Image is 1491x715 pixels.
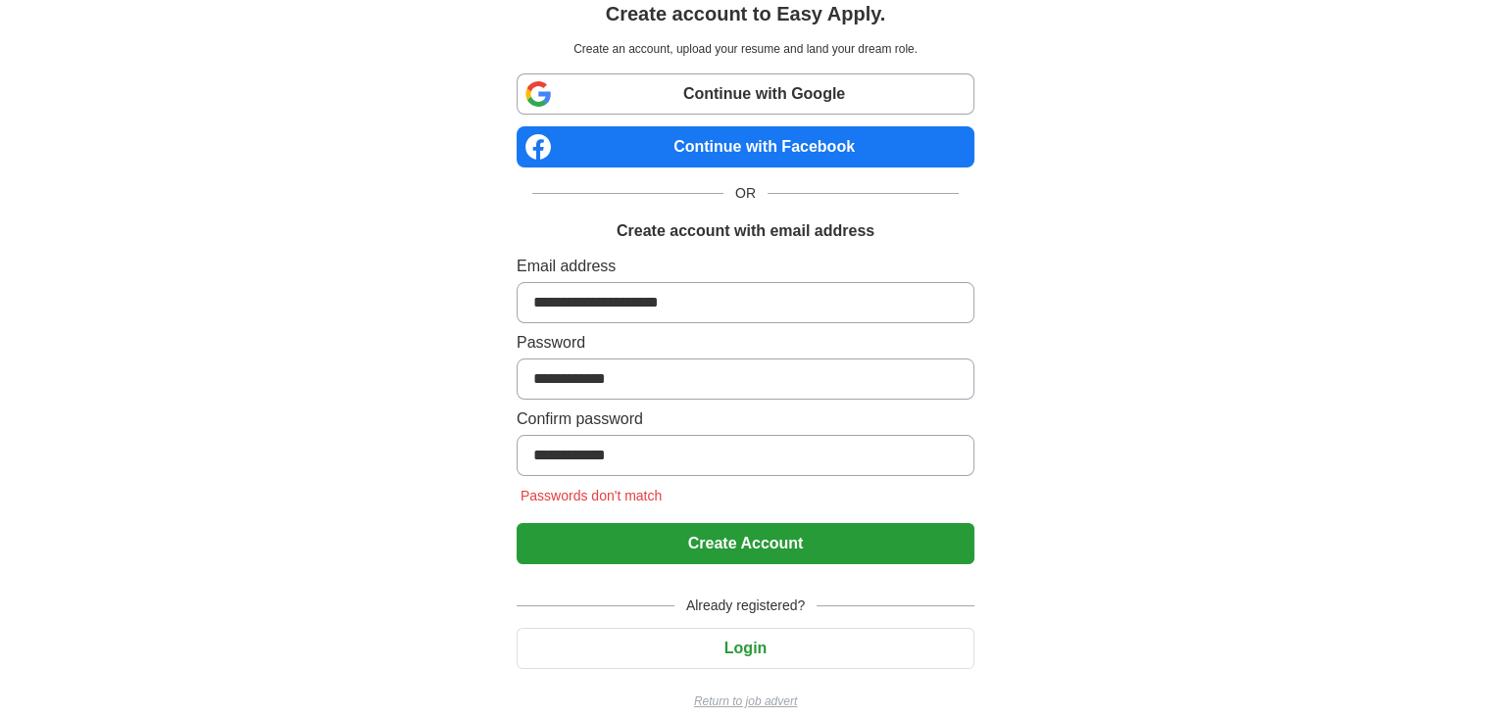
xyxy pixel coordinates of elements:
a: Return to job advert [517,692,974,710]
span: Already registered? [674,596,817,616]
button: Login [517,628,974,669]
label: Email address [517,255,974,278]
span: OR [723,183,768,204]
a: Login [517,640,974,656]
a: Continue with Google [517,73,974,115]
span: Passwords don't match [517,488,666,503]
h1: Create account with email address [617,219,874,243]
label: Confirm password [517,407,974,431]
p: Create an account, upload your resume and land your dream role. [521,40,970,58]
button: Create Account [517,523,974,564]
label: Password [517,331,974,355]
a: Continue with Facebook [517,126,974,167]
